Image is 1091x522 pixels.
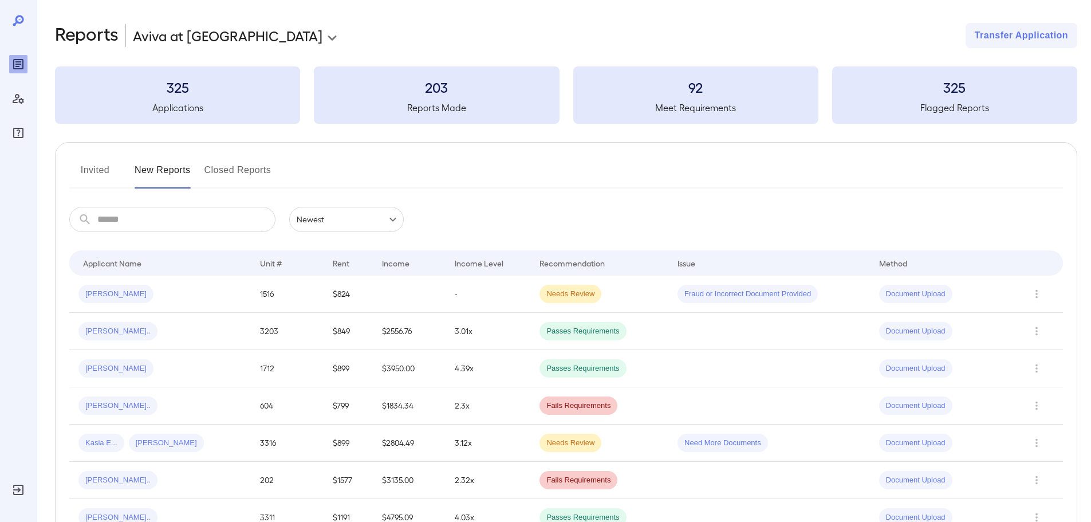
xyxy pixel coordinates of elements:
[373,313,446,350] td: $2556.76
[539,326,626,337] span: Passes Requirements
[1027,434,1046,452] button: Row Actions
[251,313,324,350] td: 3203
[678,438,768,449] span: Need More Documents
[1027,471,1046,489] button: Row Actions
[455,256,503,270] div: Income Level
[133,26,322,45] p: Aviva at [GEOGRAPHIC_DATA]
[539,401,617,411] span: Fails Requirements
[55,101,300,115] h5: Applications
[251,276,324,313] td: 1516
[251,425,324,462] td: 3316
[324,425,373,462] td: $899
[373,425,446,462] td: $2804.49
[539,475,617,486] span: Fails Requirements
[314,101,559,115] h5: Reports Made
[324,276,373,313] td: $824
[446,350,530,387] td: 4.39x
[678,289,818,300] span: Fraud or Incorrect Document Provided
[446,313,530,350] td: 3.01x
[289,207,404,232] div: Newest
[1027,359,1046,378] button: Row Actions
[314,78,559,96] h3: 203
[539,363,626,374] span: Passes Requirements
[832,101,1077,115] h5: Flagged Reports
[573,78,818,96] h3: 92
[78,438,124,449] span: Kasia E...
[966,23,1077,48] button: Transfer Application
[1027,397,1046,415] button: Row Actions
[9,481,27,499] div: Log Out
[373,387,446,425] td: $1834.34
[9,55,27,73] div: Reports
[446,425,530,462] td: 3.12x
[539,289,601,300] span: Needs Review
[204,161,271,189] button: Closed Reports
[879,401,952,411] span: Document Upload
[446,276,530,313] td: -
[55,66,1077,124] summary: 325Applications203Reports Made92Meet Requirements325Flagged Reports
[9,124,27,142] div: FAQ
[1027,322,1046,340] button: Row Actions
[78,475,157,486] span: [PERSON_NAME]..
[879,256,907,270] div: Method
[539,256,605,270] div: Recommendation
[83,256,141,270] div: Applicant Name
[55,23,119,48] h2: Reports
[324,462,373,499] td: $1577
[879,475,952,486] span: Document Upload
[78,401,157,411] span: [PERSON_NAME]..
[251,350,324,387] td: 1712
[1027,285,1046,303] button: Row Actions
[879,438,952,449] span: Document Upload
[324,387,373,425] td: $799
[382,256,409,270] div: Income
[78,289,153,300] span: [PERSON_NAME]
[69,161,121,189] button: Invited
[324,350,373,387] td: $899
[324,313,373,350] td: $849
[9,89,27,108] div: Manage Users
[879,363,952,374] span: Document Upload
[78,363,153,374] span: [PERSON_NAME]
[55,78,300,96] h3: 325
[129,438,204,449] span: [PERSON_NAME]
[879,289,952,300] span: Document Upload
[539,438,601,449] span: Needs Review
[373,350,446,387] td: $3950.00
[251,387,324,425] td: 604
[260,256,282,270] div: Unit #
[573,101,818,115] h5: Meet Requirements
[446,462,530,499] td: 2.32x
[135,161,191,189] button: New Reports
[678,256,696,270] div: Issue
[333,256,351,270] div: Rent
[879,326,952,337] span: Document Upload
[373,462,446,499] td: $3135.00
[78,326,157,337] span: [PERSON_NAME]..
[832,78,1077,96] h3: 325
[446,387,530,425] td: 2.3x
[251,462,324,499] td: 202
